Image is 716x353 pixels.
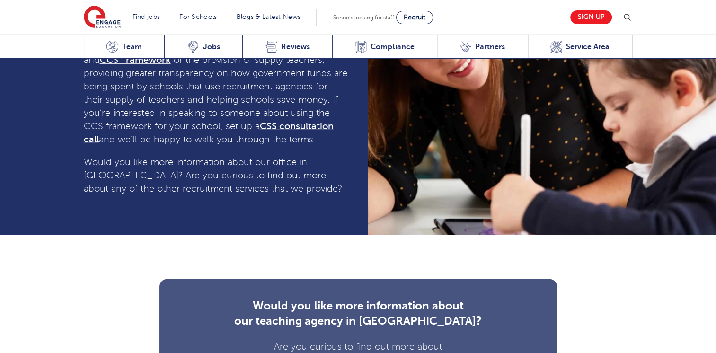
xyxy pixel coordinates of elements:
a: Team [84,35,165,59]
a: Service Area [528,35,633,59]
a: Reviews [242,35,332,59]
span: Schools looking for staff [333,14,394,21]
a: Compliance [332,35,437,59]
a: Recruit [396,11,433,24]
span: Jobs [203,42,220,52]
a: Blogs & Latest News [237,13,301,20]
span: and we’ll be happy to walk you through the terms. [99,134,316,145]
span: Team [122,42,142,52]
span: Reviews [281,42,310,52]
a: For Schools [179,13,217,20]
span: Recruit [404,14,425,21]
a: Sign up [570,10,612,24]
a: CCS’ framework [100,54,171,65]
span: Service Area [566,42,610,52]
span: Would you like more information about our office in [GEOGRAPHIC_DATA]? Are you curious to find ou... [84,157,342,194]
a: Partners [437,35,528,59]
span: Compliance [371,42,414,52]
h4: Would you like more information about our teaching agency in [GEOGRAPHIC_DATA]? [178,298,538,328]
span: Partners [475,42,505,52]
a: Jobs [164,35,242,59]
img: Engage Education [84,6,121,29]
a: Find jobs [133,13,160,20]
